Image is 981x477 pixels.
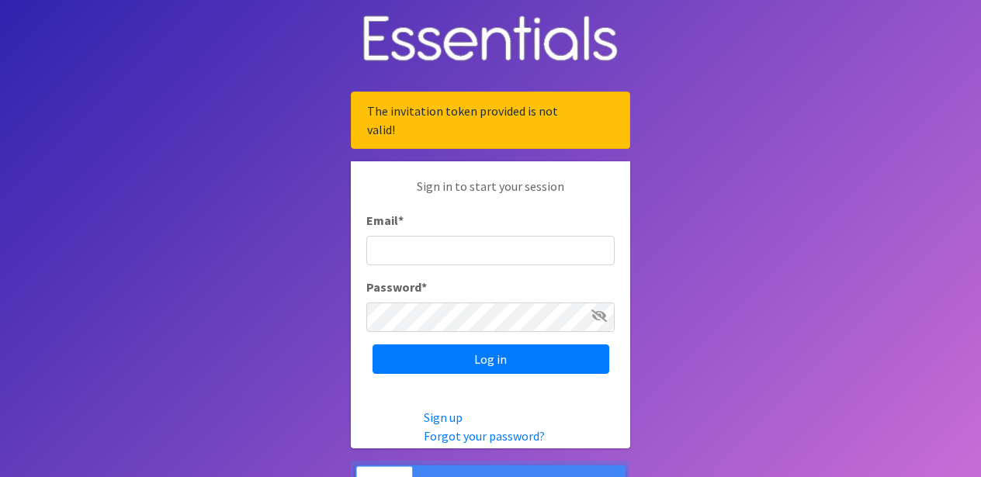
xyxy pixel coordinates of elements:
input: Log in [373,344,609,374]
div: The invitation token provided is not valid! [351,92,630,149]
abbr: required [398,213,404,228]
a: Sign up [424,410,463,425]
label: Password [366,278,427,296]
p: Sign in to start your session [366,177,615,211]
abbr: required [421,279,427,295]
label: Email [366,211,404,230]
a: Forgot your password? [424,428,545,444]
